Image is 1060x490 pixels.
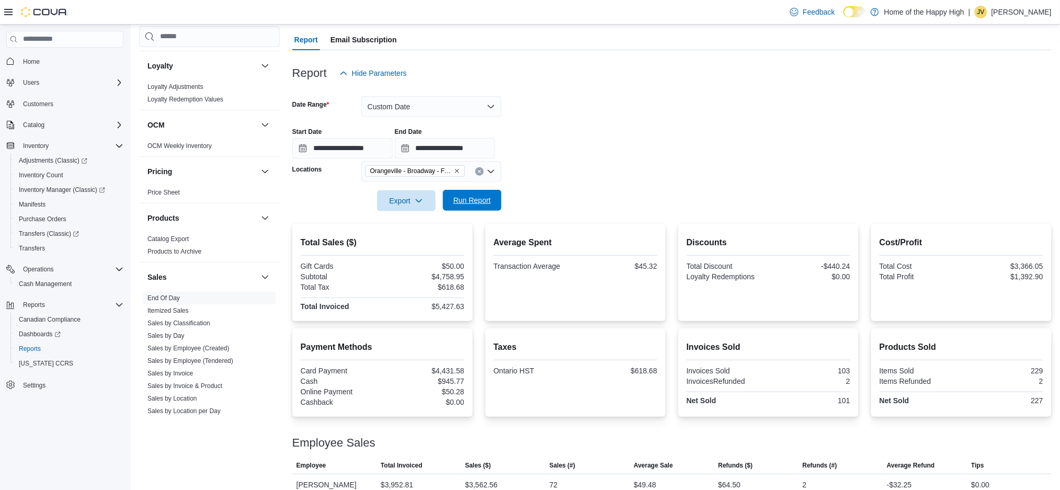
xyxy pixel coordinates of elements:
a: Transfers (Classic) [10,226,128,241]
button: [US_STATE] CCRS [10,356,128,371]
div: Subtotal [301,272,381,281]
label: End Date [395,128,422,136]
a: Inventory Manager (Classic) [10,183,128,197]
button: Loyalty [147,61,257,71]
button: Products [259,212,271,224]
span: JV [977,6,985,18]
span: Loyalty Adjustments [147,83,203,91]
label: Date Range [292,100,329,109]
div: $1,392.90 [963,272,1043,281]
div: $618.68 [577,367,657,375]
span: Hide Parameters [352,68,407,78]
span: Total Invoiced [381,461,423,470]
span: Users [23,78,39,87]
span: Transfers [15,242,123,255]
button: Users [2,75,128,90]
span: Users [19,76,123,89]
button: Products [147,213,257,223]
a: Inventory Count [15,169,67,181]
div: Online Payment [301,388,381,396]
a: Feedback [786,2,839,22]
span: Home [23,58,40,66]
p: | [968,6,971,18]
span: Sales by Location [147,394,197,403]
h2: Taxes [494,341,657,354]
span: Inventory [23,142,49,150]
span: Feedback [803,7,835,17]
h2: Average Spent [494,236,657,249]
div: 229 [963,367,1043,375]
h3: Loyalty [147,61,173,71]
a: Sales by Day [147,332,185,339]
button: Catalog [19,119,49,131]
h3: Pricing [147,166,172,177]
a: Sales by Employee (Tendered) [147,357,233,364]
span: Sales (#) [550,461,575,470]
div: 103 [770,367,850,375]
strong: Net Sold [880,396,909,405]
span: Customers [23,100,53,108]
a: Home [19,55,44,68]
span: Refunds ($) [719,461,753,470]
a: Customers [19,98,58,110]
span: Sales by Day [147,332,185,340]
span: Itemized Sales [147,306,189,315]
div: Loyalty [139,81,280,110]
button: Operations [2,262,128,277]
div: 227 [963,396,1043,405]
div: -$440.24 [770,262,850,270]
a: Loyalty Adjustments [147,83,203,90]
a: Itemized Sales [147,307,189,314]
span: Adjustments (Classic) [15,154,123,167]
a: Sales by Location per Day [147,407,221,415]
div: Card Payment [301,367,381,375]
h2: Products Sold [880,341,1043,354]
a: Dashboards [10,327,128,341]
span: Settings [23,381,45,390]
h3: Products [147,213,179,223]
div: Items Sold [880,367,960,375]
button: Remove Orangeville - Broadway - Fire & Flower from selection in this group [454,168,460,174]
a: Sales by Invoice & Product [147,382,222,390]
div: 2 [770,377,850,385]
span: OCM Weekly Inventory [147,142,212,150]
span: Products to Archive [147,247,201,256]
div: InvoicesRefunded [687,377,767,385]
div: OCM [139,140,280,156]
span: Adjustments (Classic) [19,156,87,165]
input: Dark Mode [844,6,865,17]
span: Inventory Count [15,169,123,181]
span: Manifests [15,198,123,211]
button: Settings [2,377,128,392]
h3: Sales [147,272,167,282]
span: Inventory Manager (Classic) [19,186,105,194]
span: Tips [972,461,984,470]
span: End Of Day [147,294,180,302]
button: Canadian Compliance [10,312,128,327]
a: [US_STATE] CCRS [15,357,77,370]
div: $45.32 [577,262,657,270]
a: Dashboards [15,328,65,340]
span: Cash Management [19,280,72,288]
span: Dashboards [19,330,61,338]
span: Purchase Orders [19,215,66,223]
p: Home of the Happy High [884,6,964,18]
button: Export [377,190,436,211]
div: 101 [770,396,850,405]
span: Reports [19,299,123,311]
button: Operations [19,263,58,276]
div: Gift Cards [301,262,381,270]
a: Sales by Classification [147,320,210,327]
span: Catalog Export [147,235,189,243]
span: Settings [19,378,123,391]
div: Invoices Sold [687,367,767,375]
span: Reports [23,301,45,309]
a: Cash Management [15,278,76,290]
span: Orangeville - Broadway - Fire & Flower [370,166,452,176]
a: Inventory Manager (Classic) [15,184,109,196]
strong: Net Sold [687,396,716,405]
div: $50.00 [384,262,464,270]
input: Press the down key to open a popover containing a calendar. [292,138,393,159]
p: [PERSON_NAME] [991,6,1052,18]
